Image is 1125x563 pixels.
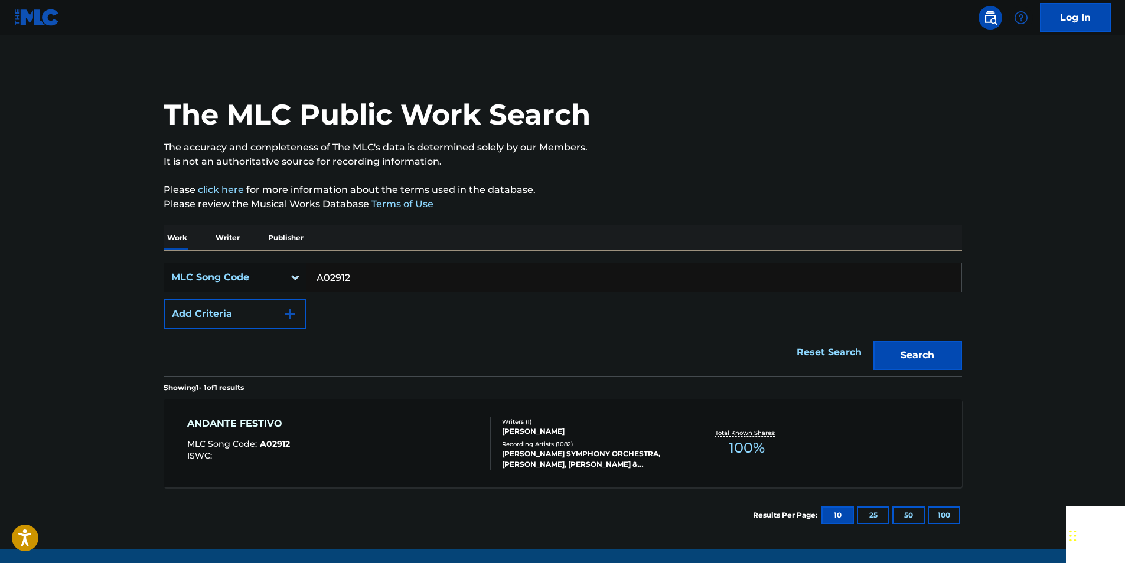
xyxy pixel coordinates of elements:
[212,225,243,250] p: Writer
[14,9,60,26] img: MLC Logo
[164,399,962,487] a: ANDANTE FESTIVOMLC Song Code:A02912ISWC:Writers (1)[PERSON_NAME]Recording Artists (1082)[PERSON_N...
[1040,3,1111,32] a: Log In
[502,449,680,470] div: [PERSON_NAME] SYMPHONY ORCHESTRA, [PERSON_NAME], [PERSON_NAME] & [PERSON_NAME], GOTHENBURG SYMPHO...
[164,183,962,197] p: Please for more information about the terms used in the database.
[187,417,290,431] div: ANDANTE FESTIVO
[260,438,290,449] span: A02912
[164,263,962,376] form: Search Form
[753,510,820,521] p: Results Per Page:
[164,382,244,393] p: Showing 1 - 1 of 1 results
[265,225,307,250] p: Publisher
[369,198,433,210] a: Terms of Use
[502,440,680,449] div: Recording Artists ( 1082 )
[821,506,854,524] button: 10
[715,428,778,437] p: Total Known Shares:
[857,506,889,524] button: 25
[979,6,1002,30] a: Public Search
[502,417,680,426] div: Writers ( 1 )
[187,450,215,461] span: ISWC :
[164,97,591,132] h1: The MLC Public Work Search
[187,438,260,449] span: MLC Song Code :
[502,426,680,437] div: [PERSON_NAME]
[164,299,306,329] button: Add Criteria
[198,184,244,195] a: click here
[892,506,925,524] button: 50
[1014,11,1028,25] img: help
[171,270,278,284] div: MLC Song Code
[928,506,960,524] button: 100
[164,140,962,155] p: The accuracy and completeness of The MLC's data is determined solely by our Members.
[164,155,962,169] p: It is not an authoritative source for recording information.
[164,225,191,250] p: Work
[1009,6,1033,30] div: Help
[164,197,962,211] p: Please review the Musical Works Database
[729,437,765,459] span: 100 %
[791,339,868,365] a: Reset Search
[283,307,297,321] img: 9d2ae6d4665cec9f34b9.svg
[1069,518,1077,554] div: Drag
[873,341,962,370] button: Search
[983,11,997,25] img: search
[1066,506,1125,563] iframe: Chat Widget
